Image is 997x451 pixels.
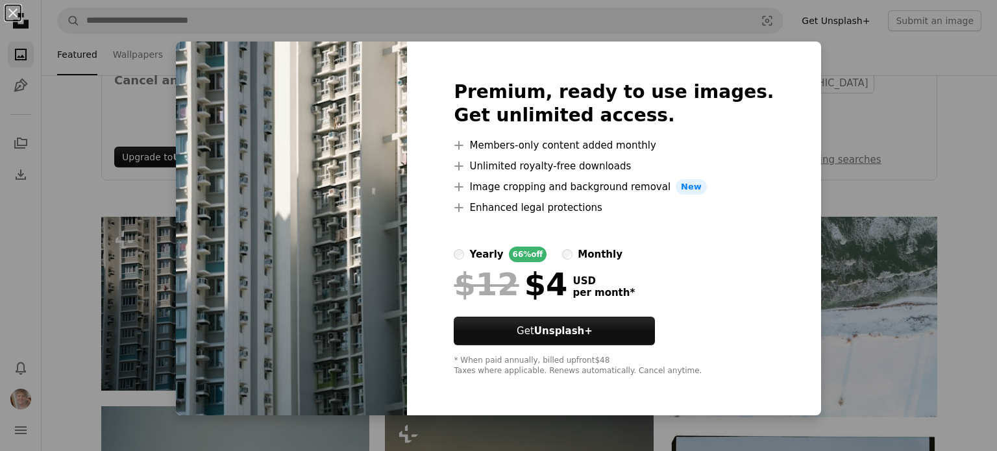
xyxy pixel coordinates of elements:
[562,249,572,260] input: monthly
[454,356,774,376] div: * When paid annually, billed upfront $48 Taxes where applicable. Renews automatically. Cancel any...
[454,138,774,153] li: Members-only content added monthly
[454,80,774,127] h2: Premium, ready to use images. Get unlimited access.
[534,325,593,337] strong: Unsplash+
[454,267,519,301] span: $12
[454,158,774,174] li: Unlimited royalty-free downloads
[176,42,407,415] img: premium_photo-1756181211629-a024a0154173
[469,247,503,262] div: yearly
[454,200,774,215] li: Enhanced legal protections
[509,247,547,262] div: 66% off
[676,179,707,195] span: New
[454,179,774,195] li: Image cropping and background removal
[572,275,635,287] span: USD
[572,287,635,299] span: per month *
[578,247,622,262] div: monthly
[454,317,655,345] a: GetUnsplash+
[454,267,567,301] div: $4
[454,249,464,260] input: yearly66%off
